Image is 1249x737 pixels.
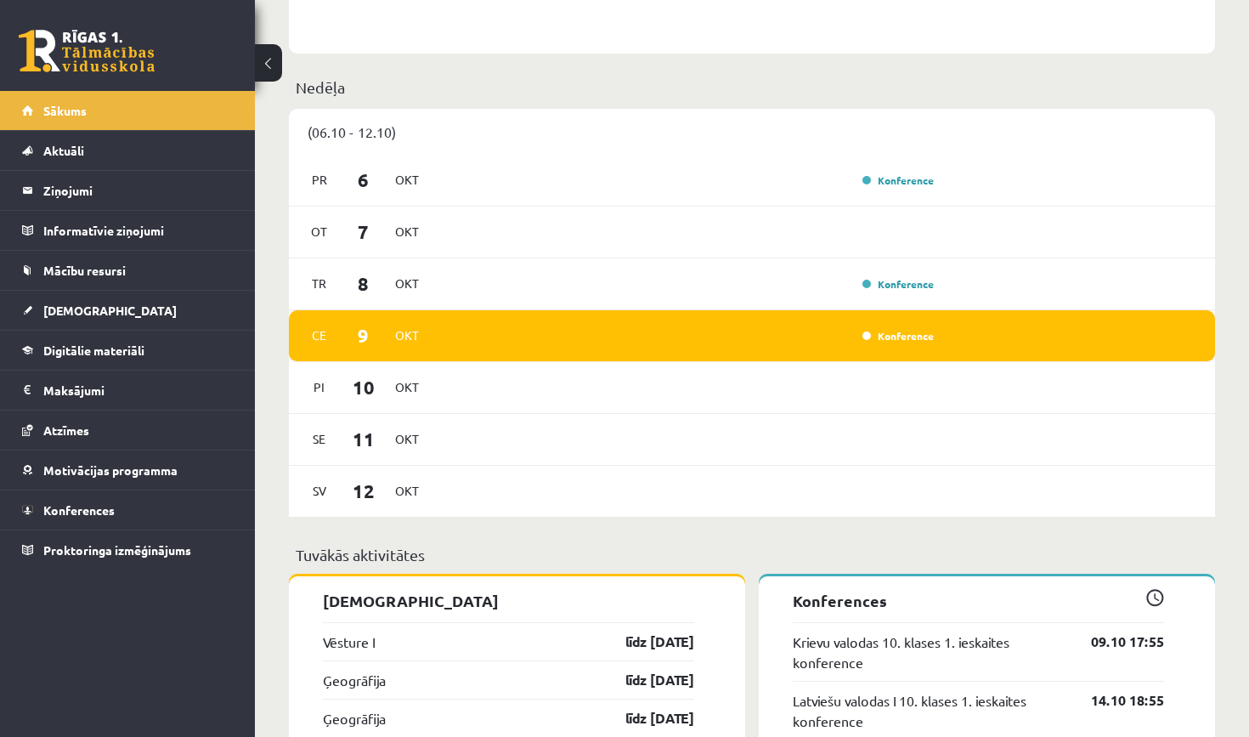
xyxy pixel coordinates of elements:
[389,478,425,504] span: Okt
[862,173,934,187] a: Konference
[337,425,390,453] span: 11
[302,374,337,400] span: Pi
[22,131,234,170] a: Aktuāli
[323,708,386,728] a: Ģeogrāfija
[43,422,89,438] span: Atzīmes
[389,167,425,193] span: Okt
[302,322,337,349] span: Ce
[302,426,337,452] span: Se
[302,478,337,504] span: Sv
[389,322,425,349] span: Okt
[596,708,694,728] a: līdz [DATE]
[43,462,178,478] span: Motivācijas programma
[43,143,84,158] span: Aktuāli
[389,426,425,452] span: Okt
[22,451,234,490] a: Motivācijas programma
[289,109,1215,155] div: (06.10 - 12.10)
[389,218,425,245] span: Okt
[296,543,1208,566] p: Tuvākās aktivitātes
[793,589,1164,612] p: Konferences
[43,211,234,250] legend: Informatīvie ziņojumi
[22,171,234,210] a: Ziņojumi
[43,103,87,118] span: Sākums
[337,321,390,349] span: 9
[337,269,390,298] span: 8
[1065,690,1164,711] a: 14.10 18:55
[337,477,390,505] span: 12
[43,171,234,210] legend: Ziņojumi
[43,343,144,358] span: Digitālie materiāli
[302,218,337,245] span: Ot
[793,632,1065,672] a: Krievu valodas 10. klases 1. ieskaites konference
[793,690,1065,731] a: Latviešu valodas I 10. klases 1. ieskaites konference
[862,329,934,343] a: Konference
[296,76,1208,99] p: Nedēļa
[337,166,390,194] span: 6
[43,303,177,318] span: [DEMOGRAPHIC_DATA]
[22,91,234,130] a: Sākums
[862,277,934,291] a: Konference
[323,632,375,652] a: Vēsture I
[389,270,425,297] span: Okt
[43,502,115,518] span: Konferences
[389,374,425,400] span: Okt
[22,251,234,290] a: Mācību resursi
[596,670,694,690] a: līdz [DATE]
[43,542,191,558] span: Proktoringa izmēģinājums
[43,371,234,410] legend: Maksājumi
[596,632,694,652] a: līdz [DATE]
[302,270,337,297] span: Tr
[22,411,234,450] a: Atzīmes
[1065,632,1164,652] a: 09.10 17:55
[22,530,234,570] a: Proktoringa izmēģinājums
[337,218,390,246] span: 7
[323,589,694,612] p: [DEMOGRAPHIC_DATA]
[22,331,234,370] a: Digitālie materiāli
[337,373,390,401] span: 10
[323,670,386,690] a: Ģeogrāfija
[302,167,337,193] span: Pr
[43,263,126,278] span: Mācību resursi
[22,371,234,410] a: Maksājumi
[22,490,234,530] a: Konferences
[22,211,234,250] a: Informatīvie ziņojumi
[22,291,234,330] a: [DEMOGRAPHIC_DATA]
[19,30,155,72] a: Rīgas 1. Tālmācības vidusskola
